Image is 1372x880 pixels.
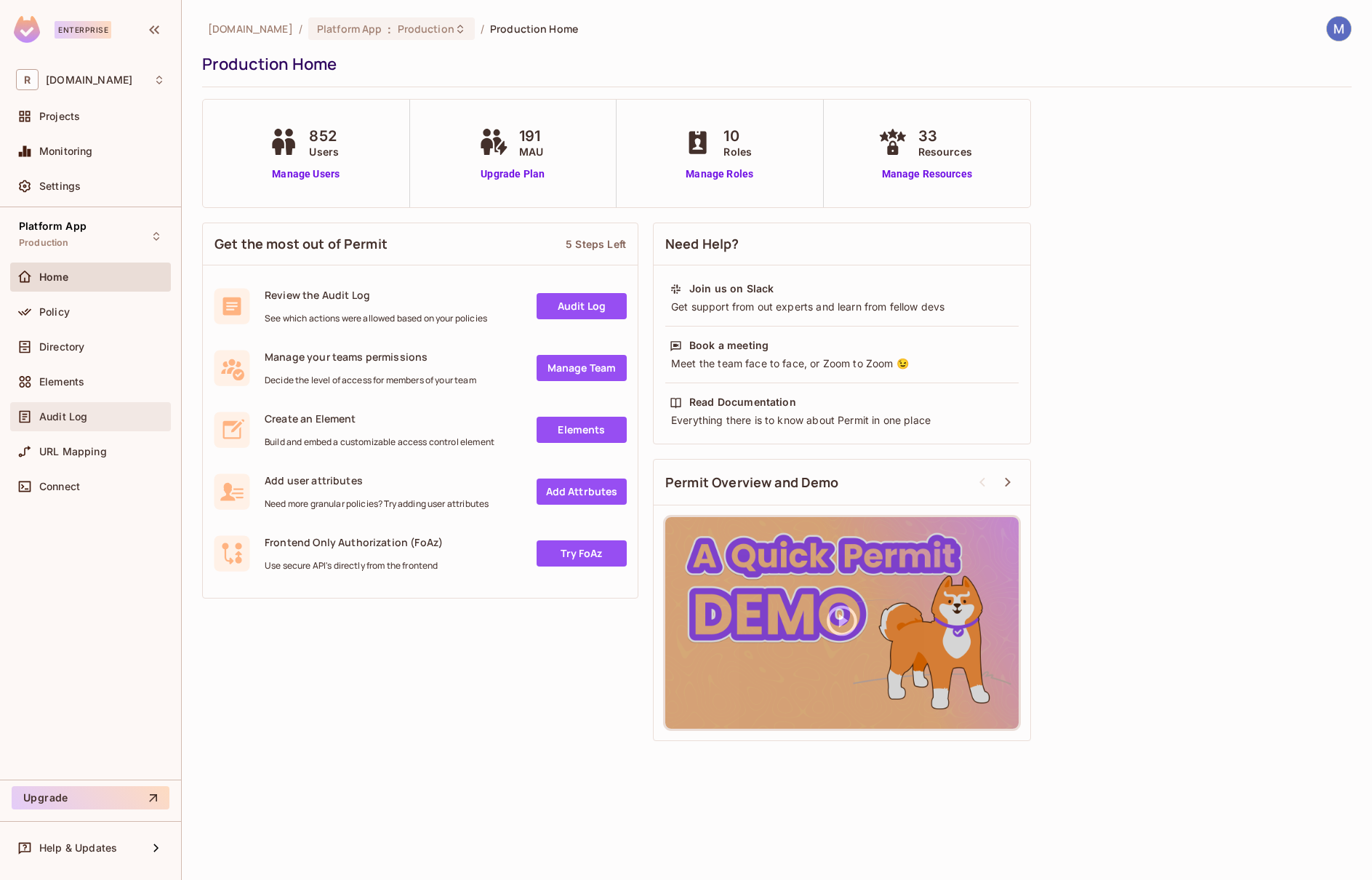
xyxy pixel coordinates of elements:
[265,313,487,324] span: See which actions were allowed based on your policies
[481,22,484,36] li: /
[670,300,1014,314] div: Get support from out experts and learn from fellow devs
[680,167,759,182] a: Manage Roles
[918,144,972,159] span: Resources
[918,125,972,147] span: 33
[537,417,627,443] a: Elements
[537,479,627,505] a: Add Attrbutes
[39,481,80,492] span: Connect
[519,125,543,147] span: 191
[317,22,382,36] span: Platform App
[16,69,39,90] span: R
[387,23,392,35] span: :
[309,144,339,159] span: Users
[265,167,346,182] a: Manage Users
[566,237,626,251] div: 5 Steps Left
[265,560,443,572] span: Use secure API's directly from the frontend
[309,125,339,147] span: 852
[665,473,839,492] span: Permit Overview and Demo
[537,355,627,381] a: Manage Team
[14,16,40,43] img: SReyMgAAAABJRU5ErkJggg==
[265,412,494,425] span: Create an Element
[670,413,1014,428] div: Everything there is to know about Permit in one place
[537,540,627,567] a: Try FoAz
[265,375,476,386] span: Decide the level of access for members of your team
[39,111,80,122] span: Projects
[265,535,443,549] span: Frontend Only Authorization (FoAz)
[537,293,627,319] a: Audit Log
[299,22,302,36] li: /
[46,74,132,86] span: Workspace: redica.com
[689,281,774,296] div: Join us on Slack
[39,446,107,457] span: URL Mapping
[689,395,796,409] div: Read Documentation
[519,144,543,159] span: MAU
[214,235,388,253] span: Get the most out of Permit
[398,22,454,36] span: Production
[39,411,87,423] span: Audit Log
[39,376,84,388] span: Elements
[39,842,117,854] span: Help & Updates
[19,220,87,232] span: Platform App
[670,356,1014,371] div: Meet the team face to face, or Zoom to Zoom 😉
[39,271,69,283] span: Home
[208,22,293,36] span: the active workspace
[39,180,81,192] span: Settings
[689,338,769,353] div: Book a meeting
[19,237,69,249] span: Production
[723,125,752,147] span: 10
[723,144,752,159] span: Roles
[490,22,578,36] span: Production Home
[55,21,111,39] div: Enterprise
[665,235,739,253] span: Need Help?
[265,350,476,364] span: Manage your teams permissions
[202,53,1344,75] div: Production Home
[265,498,489,510] span: Need more granular policies? Try adding user attributes
[476,167,550,182] a: Upgrade Plan
[1327,17,1351,41] img: Mark Smerchek
[265,288,487,302] span: Review the Audit Log
[39,341,84,353] span: Directory
[265,473,489,487] span: Add user attributes
[875,167,979,182] a: Manage Resources
[265,436,494,448] span: Build and embed a customizable access control element
[12,786,169,809] button: Upgrade
[39,306,70,318] span: Policy
[39,145,93,157] span: Monitoring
